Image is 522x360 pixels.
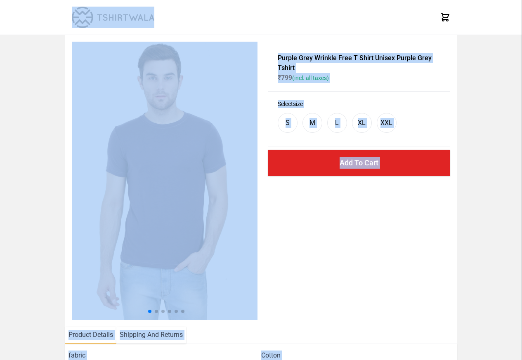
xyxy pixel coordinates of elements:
span: (incl. all taxes) [292,75,329,81]
img: 4M6A2168.jpg [72,42,257,320]
li: Product Details [65,327,116,344]
div: M [309,118,315,128]
li: Shipping And Returns [116,327,186,344]
div: XL [358,118,366,128]
div: S [286,118,290,128]
span: ₹ 799 [278,74,329,82]
h1: Purple Grey Wrinkle Free T Shirt Unisex Purple Grey Tshirt [278,53,440,73]
div: L [335,118,339,128]
div: XXL [380,118,392,128]
h3: Select size [278,100,440,108]
button: Add To Cart [268,150,450,176]
img: TW-LOGO-400-104.png [72,7,154,28]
